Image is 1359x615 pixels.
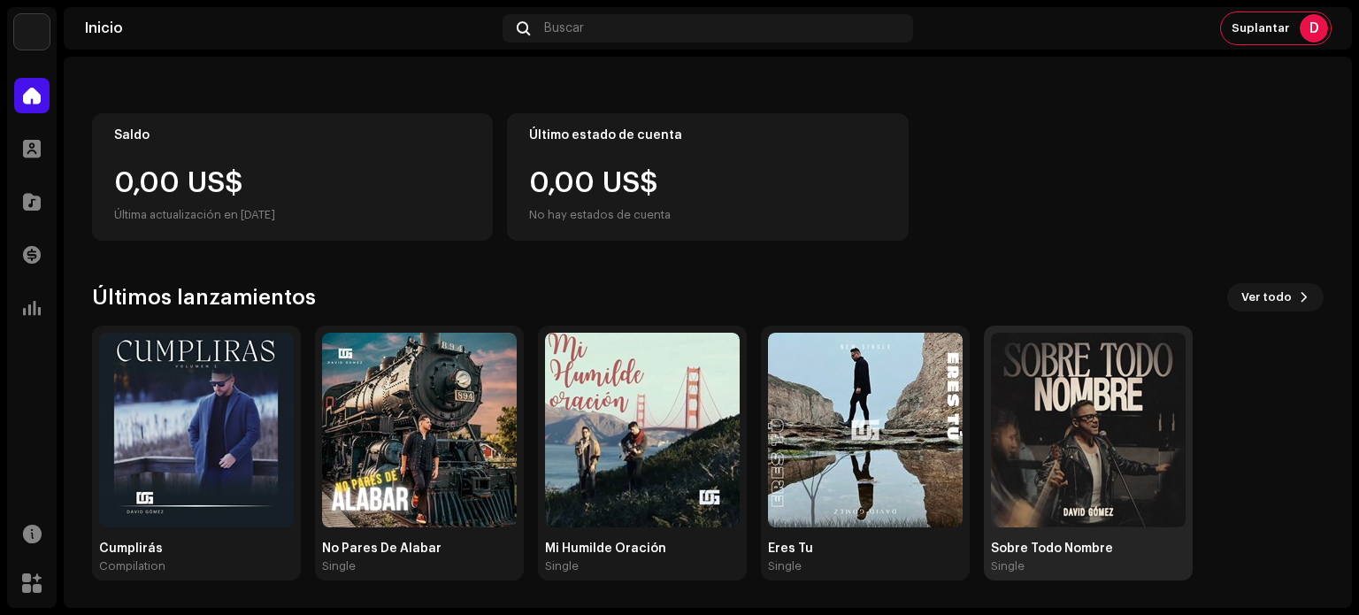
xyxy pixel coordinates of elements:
[99,542,294,556] div: Cumplirás
[768,333,963,527] img: e8c17c39-9530-4df7-8d44-c80fbb1494e2
[507,113,908,241] re-o-card-value: Último estado de cuenta
[322,333,517,527] img: e9085a7e-6944-42b2-9de5-cc061a14c872
[991,333,1186,527] img: 10a8827d-78aa-438c-9861-e4adf75ce261
[768,542,963,556] div: Eres Tu
[92,283,316,311] h3: Últimos lanzamientos
[991,559,1025,573] div: Single
[114,204,471,226] div: Última actualización en [DATE]
[322,542,517,556] div: No Pares De Alabar
[529,128,886,142] div: Último estado de cuenta
[529,204,671,226] div: No hay estados de cuenta
[991,542,1186,556] div: Sobre Todo Nombre
[545,542,740,556] div: Mi Humilde Oración
[99,559,165,573] div: Compilation
[14,14,50,50] img: b0ad06a2-fc67-4620-84db-15bc5929e8a0
[1227,283,1324,311] button: Ver todo
[544,21,584,35] span: Buscar
[322,559,356,573] div: Single
[1232,21,1289,35] span: Suplantar
[545,333,740,527] img: 87f65d4a-3e83-4bbc-9f45-6c350b0190ba
[545,559,579,573] div: Single
[768,559,802,573] div: Single
[92,113,493,241] re-o-card-value: Saldo
[1241,280,1292,315] span: Ver todo
[1300,14,1328,42] div: D
[85,21,495,35] div: Inicio
[114,128,471,142] div: Saldo
[99,333,294,527] img: abef3be0-0c2c-4f0b-a07f-c942ea3f2a0e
